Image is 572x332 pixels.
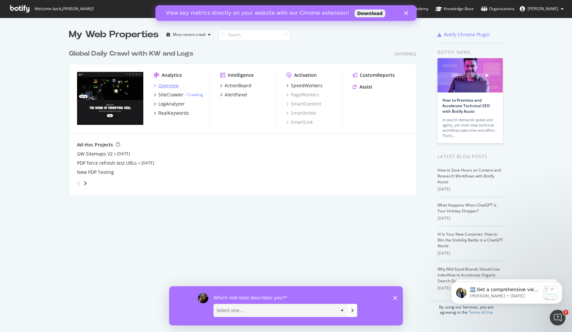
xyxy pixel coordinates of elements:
img: How to Prioritize and Accelerate Technical SEO with Botify Assist [437,58,503,92]
a: SmartIndex [286,110,316,116]
a: AI Is Your New Customer: How to Win the Visibility Battle in a ChatGPT World [437,231,503,249]
iframe: Intercom live chat [550,310,565,325]
a: SmartLink [286,119,313,125]
div: Intelligence [228,72,254,78]
a: How to Prioritize and Accelerate Technical SEO with Botify Assist [442,97,490,114]
div: Latest Blog Posts [437,153,503,160]
a: AlertPanel [220,91,247,98]
div: AI search demands speed and agility, yet multi-step technical workflows take time and effort. Tha... [442,117,498,138]
div: My Web Properties [69,28,159,41]
div: LogAnalyzer [158,101,185,107]
div: [DATE] [437,250,503,256]
a: CustomReports [353,72,395,78]
a: Why Mid-Sized Brands Should Use IndexNow to Accelerate Organic Search Growth [437,266,500,284]
a: [DATE] [117,151,130,157]
a: Crawling [187,92,203,97]
a: GW Sitemaps V2 [77,151,113,157]
img: nike.com [77,72,143,125]
div: [DATE] [437,186,503,192]
div: [DATE] [437,285,503,291]
div: Knowledge Base [436,6,474,12]
span: 2 [563,310,568,315]
div: Botify news [437,49,503,56]
a: PDP force refresh test URLs [77,160,137,166]
div: Assist [359,84,373,90]
button: Most recent crawl [164,29,213,40]
a: Overview [154,82,179,89]
iframe: Intercom notifications message [441,269,572,314]
a: ActionBoard [220,82,251,89]
div: Most recent crawl [173,33,205,37]
span: Holly Copeland [528,6,558,11]
div: Organizations [481,6,515,12]
div: Analytics [162,72,182,78]
a: How to Save Hours on Content and Research Workflows with Botify Assist [437,167,501,185]
div: - [185,92,203,97]
a: SmartContent [286,101,321,107]
div: Overview [158,82,179,89]
a: SiteCrawler- Crawling [154,91,203,98]
div: Enterprise [394,51,417,57]
button: [PERSON_NAME] [515,4,569,14]
div: SiteCrawler [158,91,183,98]
div: RealKeywords [158,110,189,116]
div: AlertPanel [225,91,247,98]
div: SpeedWorkers [291,82,323,89]
a: SpeedWorkers [286,82,323,89]
div: angle-right [83,180,87,187]
a: LogAnalyzer [154,101,185,107]
div: [DATE] [437,215,503,221]
a: What Happens When ChatGPT Is Your Holiday Shopper? [437,202,497,214]
iframe: Intercom live chat banner [155,5,417,21]
a: Assist [353,84,373,90]
div: grid [69,41,422,195]
a: PageWorkers [286,91,319,98]
a: Global Daily Crawl with KW and Logs [69,49,196,58]
iframe: Survey by Laura from Botify [169,286,403,325]
div: Close [249,6,255,10]
a: RealKeywords [154,110,189,116]
div: Global Daily Crawl with KW and Logs [69,49,193,58]
div: Botify Chrome Plugin [444,31,490,38]
a: New PDP Testing [77,169,114,175]
div: Ad-Hoc Projects [77,141,113,148]
div: Activation [294,72,317,78]
span: Welcome back, [PERSON_NAME] ! [34,6,93,11]
input: Search [218,29,290,41]
div: ActionBoard [225,82,251,89]
a: [DATE] [141,160,154,166]
div: CustomReports [360,72,395,78]
a: Botify Chrome Plugin [437,31,490,38]
div: By using our Services, you are agreeing to the [429,301,503,315]
div: angle-left [74,178,83,189]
